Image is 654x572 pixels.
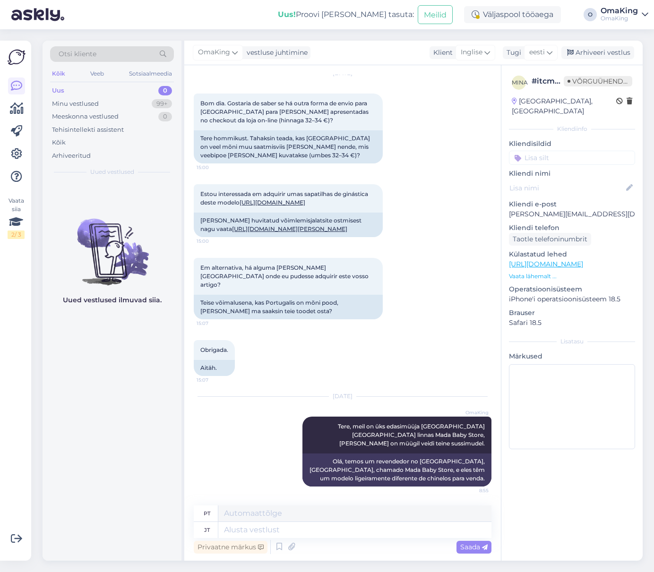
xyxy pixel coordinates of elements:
[461,48,482,56] font: Inglise
[509,273,557,280] font: Vaata lähemalt ...
[509,285,582,293] font: Operatsioonisüsteem
[512,97,593,115] font: [GEOGRAPHIC_DATA], [GEOGRAPHIC_DATA]
[163,112,167,120] font: 0
[156,100,167,107] font: 99+
[200,346,228,353] font: Obrigada.
[513,235,587,243] font: Taotle telefoninumbrit
[197,164,209,171] font: 15:00
[509,308,535,317] font: Brauser
[200,264,370,288] font: Em alternativa, há alguma [PERSON_NAME] [GEOGRAPHIC_DATA] onde eu pudesse adquirir este vosso art...
[512,79,528,86] font: mina
[483,10,553,19] font: Väljaspool tööaega
[198,543,256,551] font: Privaatne märkus
[9,197,24,213] font: Vaata siia
[15,231,21,238] font: / 3
[333,393,353,400] font: [DATE]
[479,487,489,494] font: 8:55
[576,48,630,57] font: Arhiveeri vestlus
[433,48,453,57] font: Klient
[204,510,210,517] font: pt
[240,199,305,206] a: [URL][DOMAIN_NAME]
[232,225,347,232] a: [URL][DOMAIN_NAME][PERSON_NAME]
[537,77,573,85] font: itcmkczo
[507,48,521,57] font: Tugi
[529,48,545,56] font: eesti
[424,10,447,19] font: Meilid
[129,70,172,77] font: Sotsiaalmeedia
[52,138,66,146] font: Kõik
[8,48,26,66] img: Askly logo
[310,458,486,482] font: Olá, temos um revendedor no [GEOGRAPHIC_DATA], [GEOGRAPHIC_DATA], chamado Mada Baby Store, e eles...
[52,86,64,94] font: Uus
[465,410,489,416] font: OmaKing
[296,10,414,19] font: Proovi [PERSON_NAME] tasuta:
[52,152,91,159] font: Arhiveeritud
[509,183,624,193] input: Lisa nimi
[200,299,340,315] font: Teise võimalusena, kas Portugalis on mõni pood, [PERSON_NAME] ma saaksin teie toodet osta?
[52,70,65,77] font: Kõik
[200,217,363,232] font: [PERSON_NAME] huvitatud võimlemisjalatsite ostmisest nagu vaata
[509,139,551,148] font: Kliendisildid
[509,295,620,303] font: iPhone'i operatsioonisüsteem 18.5
[52,112,119,120] font: Meeskonna vestlused
[509,223,559,232] font: Kliendi telefon
[601,7,648,22] a: OmaKingOmaKing
[418,5,453,24] button: Meilid
[52,126,124,133] font: Tehisintellekti assistent
[278,10,296,19] font: Uus!
[197,320,208,326] font: 15:07
[601,15,628,22] font: OmaKing
[509,169,551,178] font: Kliendi nimi
[52,100,99,107] font: Minu vestlused
[247,48,308,57] font: vestluse juhtimine
[509,352,542,360] font: Märkused
[557,125,587,132] font: Kliendiinfo
[198,48,230,56] font: OmaKing
[197,238,209,244] font: 15:00
[200,364,217,371] font: Aitäh.
[509,318,542,327] font: Safari 18.5
[197,377,208,383] font: 15:07
[43,202,181,287] img: Vestlusi pole
[588,11,593,18] font: O
[90,168,134,175] font: Uued vestlused
[204,527,210,533] font: jt
[163,86,167,94] font: 0
[200,190,370,206] font: Estou interessada em adquirir umas sapatilhas de ginástica deste modelo
[532,77,537,85] font: #
[460,543,480,551] font: Saada
[509,200,557,208] font: Kliendi e-post
[509,260,583,268] a: [URL][DOMAIN_NAME]
[90,70,104,77] font: Veeb
[338,423,486,447] font: Tere, meil on üks edasimüüja [GEOGRAPHIC_DATA] [GEOGRAPHIC_DATA] linnas Mada Baby Store, [PERSON_...
[200,135,371,159] font: Tere hommikust. Tahaksin teada, kas [GEOGRAPHIC_DATA] on veel mõni muu saatmisviis [PERSON_NAME] ...
[11,231,15,238] font: 2
[59,50,96,58] font: Otsi kliente
[572,77,645,85] font: Võrguühenduseta
[63,296,162,304] font: Uued vestlused ilmuvad siia.
[509,151,635,165] input: Lisa silt
[560,338,584,345] font: Lisatasu
[200,100,370,124] font: Bom dia. Gostaria de saber se há outra forma de envio para [GEOGRAPHIC_DATA] para [PERSON_NAME] a...
[601,6,638,15] font: OmaKing
[509,250,567,258] font: Külastatud lehed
